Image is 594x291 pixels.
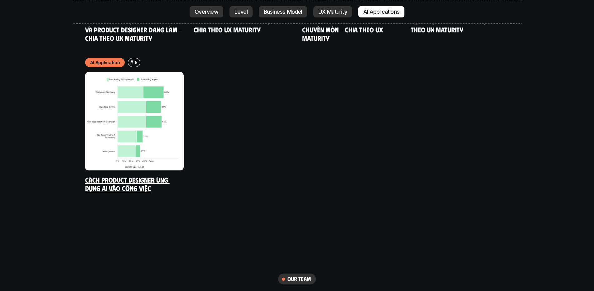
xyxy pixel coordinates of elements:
a: Business Model [259,6,307,17]
p: Business Model [264,9,302,15]
p: UX Maturity [318,9,347,15]
a: UX Maturity [313,6,352,17]
a: Khó khăn trong công việc - Chia theo UX Maturity [194,17,280,34]
a: Khó khăn trong phát triển chuyên môn - Chia theo UX Maturity [302,17,386,42]
p: 5 [135,59,138,66]
a: Cách Product Designer ứng dụng AI vào công việc [85,175,170,193]
a: AI Applications [358,6,404,17]
a: Động lực trong công việc - Chia theo UX Maturity [411,17,510,34]
a: Những công việc về Managment và Product Designer đang làm - Chia theo UX Maturity [85,17,184,42]
a: Level [229,6,253,17]
p: Overview [195,9,218,15]
a: Overview [190,6,223,17]
p: Level [234,9,248,15]
p: AI Applications [363,9,399,15]
h6: # [130,60,133,64]
h6: our team [287,275,311,283]
p: AI Application [90,59,120,66]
